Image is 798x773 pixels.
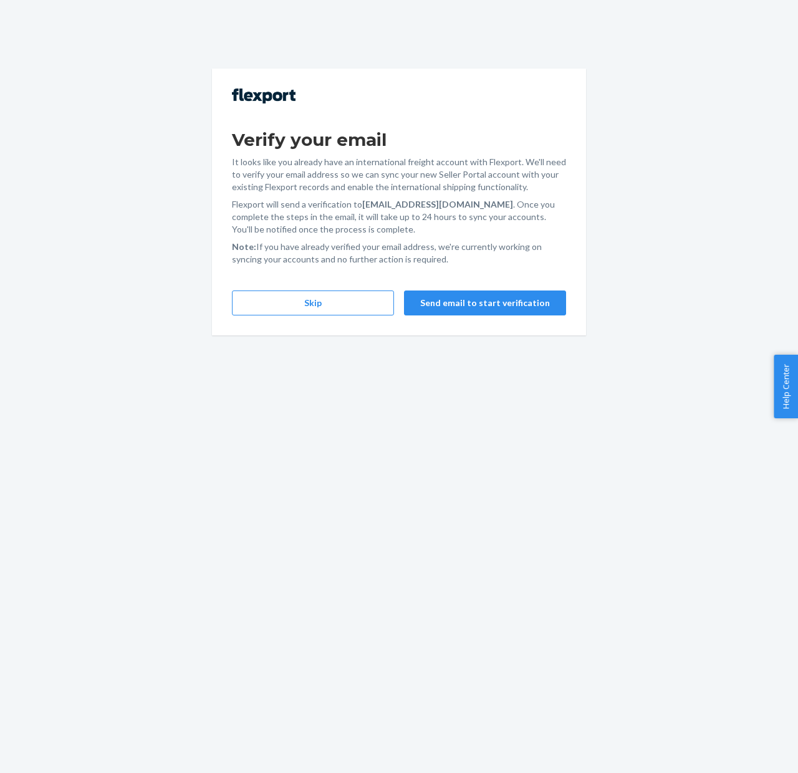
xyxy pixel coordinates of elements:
[232,241,256,252] strong: Note:
[404,290,566,315] button: Send email to start verification
[232,89,296,103] img: Flexport logo
[774,355,798,418] button: Help Center
[232,128,566,151] h1: Verify your email
[232,156,566,193] p: It looks like you already have an international freight account with Flexport. We'll need to veri...
[232,198,566,236] p: Flexport will send a verification to . Once you complete the steps in the email, it will take up ...
[232,290,394,315] button: Skip
[232,241,566,266] p: If you have already verified your email address, we're currently working on syncing your accounts...
[362,199,513,209] strong: [EMAIL_ADDRESS][DOMAIN_NAME]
